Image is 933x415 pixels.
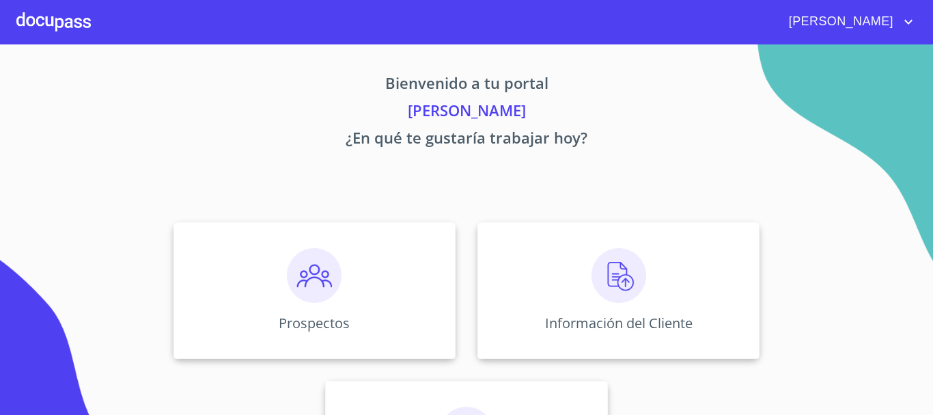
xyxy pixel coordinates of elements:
p: Prospectos [279,314,350,332]
p: Información del Cliente [545,314,693,332]
img: carga.png [591,248,646,303]
p: [PERSON_NAME] [46,99,887,126]
p: Bienvenido a tu portal [46,72,887,99]
button: account of current user [779,11,917,33]
span: [PERSON_NAME] [779,11,900,33]
p: ¿En qué te gustaría trabajar hoy? [46,126,887,154]
img: prospectos.png [287,248,342,303]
